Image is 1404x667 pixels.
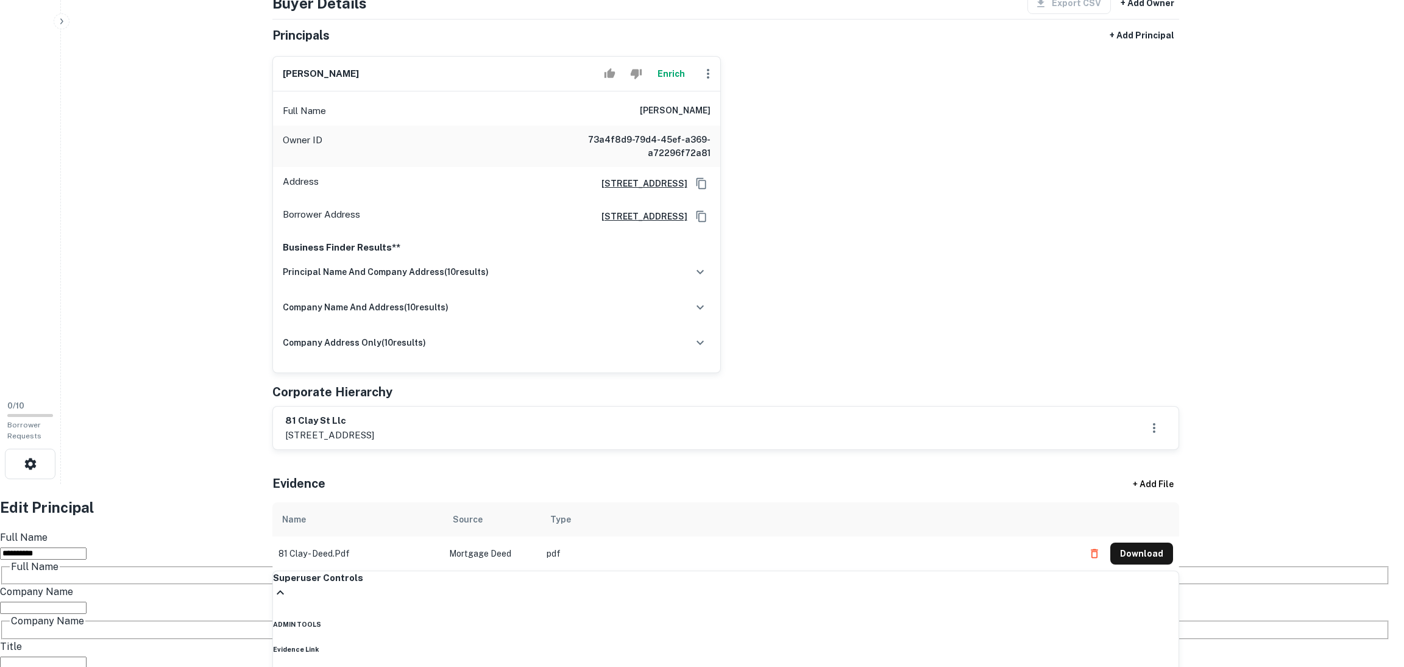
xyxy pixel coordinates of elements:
[1105,24,1179,46] button: + Add Principal
[1110,543,1173,565] button: Download
[283,207,360,226] p: Borrower Address
[283,133,322,160] p: Owner ID
[7,421,41,440] span: Borrower Requests
[283,67,359,81] h6: [PERSON_NAME]
[541,537,1077,571] td: pdf
[592,210,687,223] h6: [STREET_ADDRESS]
[283,240,711,255] p: Business Finder Results**
[285,428,374,443] p: [STREET_ADDRESS]
[283,174,319,193] p: Address
[283,336,426,349] h6: company address only ( 10 results)
[7,401,24,410] span: 0 / 10
[652,62,691,86] button: Enrich
[272,383,392,401] h5: Corporate Hierarchy
[273,571,1179,585] h6: Superuser Controls
[1083,544,1105,563] button: Delete file
[283,265,489,279] h6: principal name and company address ( 10 results)
[550,512,571,527] div: Type
[564,133,711,160] h6: 73a4f8d9-79d4-45ef-a369-a72296f72a81
[692,207,711,226] button: Copy Address
[1343,569,1404,628] iframe: Chat Widget
[282,512,306,527] div: Name
[283,104,326,118] p: Full Name
[11,561,58,572] span: Full Name
[453,512,483,527] div: Source
[285,414,374,428] h6: 81 clay st llc
[272,537,443,571] td: 81 clay - deed.pdf
[640,104,711,118] h6: [PERSON_NAME]
[272,26,330,45] h5: Principals
[625,62,647,86] button: Reject
[592,177,687,190] h6: [STREET_ADDRESS]
[599,62,620,86] button: Accept
[273,619,1179,629] h6: ADMIN TOOLS
[273,644,1179,654] h6: Evidence Link
[1111,473,1196,495] div: + Add File
[283,301,448,314] h6: company name and address ( 10 results)
[11,615,84,627] span: Company Name
[272,474,325,493] h5: Evidence
[443,537,541,571] td: Mortgage Deed
[692,174,711,193] button: Copy Address
[272,502,1179,571] div: scrollable content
